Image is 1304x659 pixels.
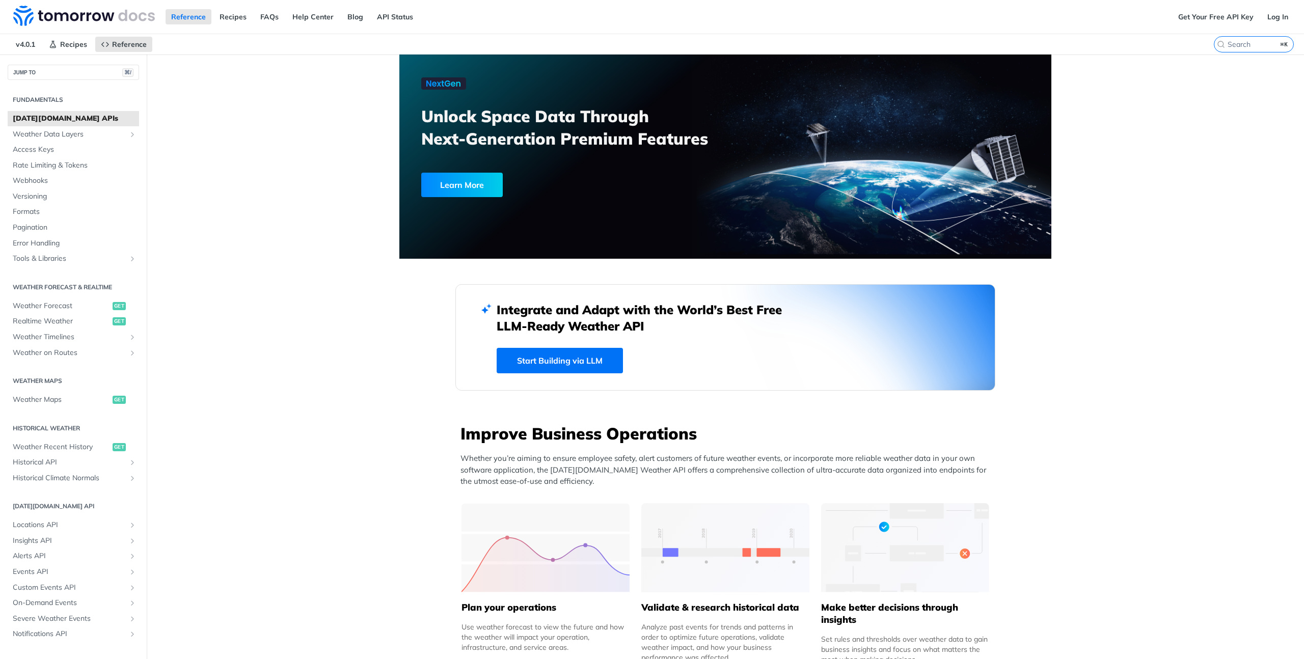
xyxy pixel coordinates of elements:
a: Formats [8,204,139,219]
span: get [113,317,126,325]
span: get [113,302,126,310]
span: ⌘/ [122,68,133,77]
a: Reference [166,9,211,24]
span: Weather Maps [13,395,110,405]
span: Severe Weather Events [13,614,126,624]
span: Weather on Routes [13,348,126,358]
button: Show subpages for Severe Weather Events [128,615,137,623]
a: On-Demand EventsShow subpages for On-Demand Events [8,595,139,611]
h3: Unlock Space Data Through Next-Generation Premium Features [421,105,737,150]
a: Events APIShow subpages for Events API [8,564,139,580]
span: Insights API [13,536,126,546]
span: Custom Events API [13,583,126,593]
h5: Make better decisions through insights [821,601,989,626]
a: Versioning [8,189,139,204]
a: Rate Limiting & Tokens [8,158,139,173]
span: v4.0.1 [10,37,41,52]
span: Historical API [13,457,126,468]
a: Access Keys [8,142,139,157]
button: Show subpages for Weather Data Layers [128,130,137,139]
a: Tools & LibrariesShow subpages for Tools & Libraries [8,251,139,266]
a: API Status [371,9,419,24]
div: Learn More [421,173,503,197]
kbd: ⌘K [1278,39,1291,49]
h5: Plan your operations [461,601,630,614]
span: Notifications API [13,629,126,639]
button: Show subpages for Locations API [128,521,137,529]
span: Tools & Libraries [13,254,126,264]
h2: Weather Forecast & realtime [8,283,139,292]
span: Locations API [13,520,126,530]
span: Recipes [60,40,87,49]
span: Access Keys [13,145,137,155]
button: Show subpages for Weather on Routes [128,349,137,357]
h2: Weather Maps [8,376,139,386]
a: Weather Mapsget [8,392,139,407]
a: Weather TimelinesShow subpages for Weather Timelines [8,329,139,345]
h2: Fundamentals [8,95,139,104]
span: Rate Limiting & Tokens [13,160,137,171]
span: Weather Timelines [13,332,126,342]
span: Realtime Weather [13,316,110,326]
a: Locations APIShow subpages for Locations API [8,517,139,533]
a: Start Building via LLM [497,348,623,373]
a: Recipes [214,9,252,24]
span: Versioning [13,191,137,202]
a: Alerts APIShow subpages for Alerts API [8,548,139,564]
a: Reference [95,37,152,52]
span: On-Demand Events [13,598,126,608]
a: Weather Recent Historyget [8,440,139,455]
img: Tomorrow.io Weather API Docs [13,6,155,26]
a: Weather Forecastget [8,298,139,314]
span: Reference [112,40,147,49]
img: NextGen [421,77,466,90]
h2: Historical Weather [8,424,139,433]
a: Webhooks [8,173,139,188]
a: Pagination [8,220,139,235]
a: Notifications APIShow subpages for Notifications API [8,626,139,642]
span: Historical Climate Normals [13,473,126,483]
button: JUMP TO⌘/ [8,65,139,80]
button: Show subpages for Historical Climate Normals [128,474,137,482]
button: Show subpages for Weather Timelines [128,333,137,341]
img: 39565e8-group-4962x.svg [461,503,630,592]
a: Historical Climate NormalsShow subpages for Historical Climate Normals [8,471,139,486]
h3: Improve Business Operations [460,422,995,445]
span: get [113,396,126,404]
a: Log In [1262,9,1294,24]
img: a22d113-group-496-32x.svg [821,503,989,592]
p: Whether you’re aiming to ensure employee safety, alert customers of future weather events, or inc... [460,453,995,487]
button: Show subpages for Custom Events API [128,584,137,592]
a: FAQs [255,9,284,24]
a: Insights APIShow subpages for Insights API [8,533,139,548]
button: Show subpages for Alerts API [128,552,137,560]
a: Realtime Weatherget [8,314,139,329]
h2: Integrate and Adapt with the World’s Best Free LLM-Ready Weather API [497,301,797,334]
a: Help Center [287,9,339,24]
a: Recipes [43,37,93,52]
a: Error Handling [8,236,139,251]
span: Events API [13,567,126,577]
a: Severe Weather EventsShow subpages for Severe Weather Events [8,611,139,626]
button: Show subpages for On-Demand Events [128,599,137,607]
span: Weather Forecast [13,301,110,311]
span: get [113,443,126,451]
a: [DATE][DOMAIN_NAME] APIs [8,111,139,126]
h5: Validate & research historical data [641,601,809,614]
span: Webhooks [13,176,137,186]
img: 13d7ca0-group-496-2.svg [641,503,809,592]
a: Weather Data LayersShow subpages for Weather Data Layers [8,127,139,142]
svg: Search [1217,40,1225,48]
button: Show subpages for Historical API [128,458,137,466]
button: Show subpages for Insights API [128,537,137,545]
a: Blog [342,9,369,24]
span: Weather Recent History [13,442,110,452]
a: Custom Events APIShow subpages for Custom Events API [8,580,139,595]
span: [DATE][DOMAIN_NAME] APIs [13,114,137,124]
button: Show subpages for Tools & Libraries [128,255,137,263]
a: Historical APIShow subpages for Historical API [8,455,139,470]
h2: [DATE][DOMAIN_NAME] API [8,502,139,511]
button: Show subpages for Notifications API [128,630,137,638]
span: Alerts API [13,551,126,561]
span: Pagination [13,223,137,233]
